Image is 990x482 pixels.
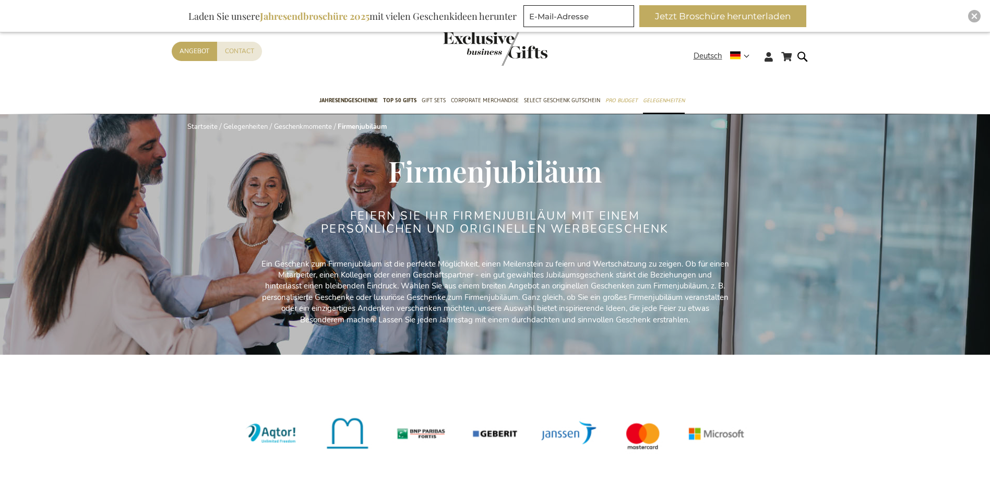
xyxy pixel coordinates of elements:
[524,95,600,106] span: Select Geschenk Gutschein
[443,31,495,66] a: store logo
[968,10,981,22] div: Close
[300,210,691,235] h2: FEIERN SIE IHR FIRMENJUBILÄUM MIT EINEM PERSÖNLICHEN UND ORIGINELLEN WERBEGESCHENK
[383,95,416,106] span: TOP 50 Gifts
[694,50,722,62] span: Deutsch
[319,95,378,106] span: Jahresendgeschenke
[260,259,730,326] p: Ein Geschenk zum Firmenjubiläum ist die perfekte Möglichkeit, einen Meilenstein zu feiern und Wer...
[605,95,638,106] span: Pro Budget
[422,95,446,106] span: Gift Sets
[223,122,268,131] a: Gelegenheiten
[643,95,685,106] span: Gelegenheiten
[260,10,369,22] b: Jahresendbroschüre 2025
[523,5,634,27] input: E-Mail-Adresse
[274,122,332,131] a: Geschenkmomente
[971,13,977,19] img: Close
[172,42,217,61] a: Angebot
[338,122,387,131] strong: Firmenjubiläum
[184,5,521,27] div: Laden Sie unsere mit vielen Geschenkideen herunter
[694,50,756,62] div: Deutsch
[217,42,262,61] a: Contact
[639,5,806,27] button: Jetzt Broschüre herunterladen
[388,151,602,190] span: Firmenjubiläum
[451,95,519,106] span: Corporate Merchandise
[523,5,637,30] form: marketing offers and promotions
[443,31,547,66] img: Exclusive Business gifts logo
[187,122,218,131] a: Startseite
